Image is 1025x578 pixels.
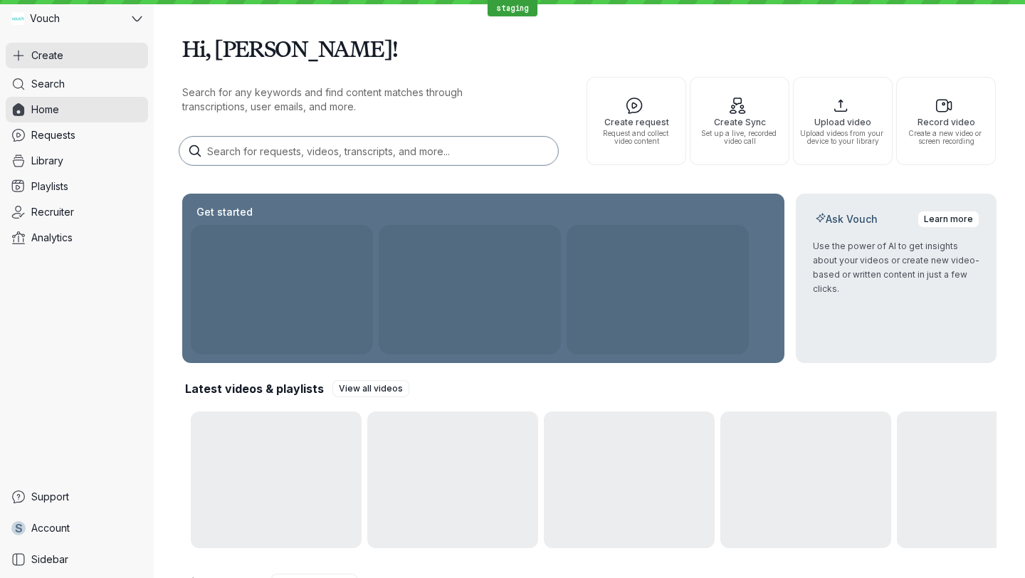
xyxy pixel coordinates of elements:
[31,103,59,117] span: Home
[31,128,75,142] span: Requests
[6,97,148,122] a: Home
[332,380,409,397] a: View all videos
[593,130,680,145] span: Request and collect video content
[31,521,70,535] span: Account
[31,205,74,219] span: Recruiter
[918,211,979,228] a: Learn more
[6,547,148,572] a: Sidebar
[30,11,60,26] span: Vouch
[813,212,881,226] h2: Ask Vouch
[799,130,886,145] span: Upload videos from your device to your library
[696,117,783,127] span: Create Sync
[31,48,63,63] span: Create
[6,225,148,251] a: Analytics
[813,239,979,296] p: Use the power of AI to get insights about your videos or create new video-based or written conten...
[6,199,148,225] a: Recruiter
[31,490,69,504] span: Support
[194,205,256,219] h2: Get started
[31,231,73,245] span: Analytics
[179,137,558,165] input: Search for requests, videos, transcripts, and more...
[31,552,68,567] span: Sidebar
[690,77,789,165] button: Create SyncSet up a live, recorded video call
[6,6,148,31] button: Vouch avatarVouch
[903,130,989,145] span: Create a new video or screen recording
[6,148,148,174] a: Library
[6,174,148,199] a: Playlists
[182,85,524,114] p: Search for any keywords and find content matches through transcriptions, user emails, and more.
[6,71,148,97] a: Search
[6,484,148,510] a: Support
[15,521,23,535] span: S
[587,77,686,165] button: Create requestRequest and collect video content
[31,154,63,168] span: Library
[924,212,973,226] span: Learn more
[6,515,148,541] a: SAccount
[793,77,893,165] button: Upload videoUpload videos from your device to your library
[903,117,989,127] span: Record video
[31,77,65,91] span: Search
[31,179,68,194] span: Playlists
[593,117,680,127] span: Create request
[339,382,403,396] span: View all videos
[185,381,324,396] h2: Latest videos & playlists
[6,122,148,148] a: Requests
[696,130,783,145] span: Set up a live, recorded video call
[182,28,997,68] h1: Hi, [PERSON_NAME]!
[6,43,148,68] button: Create
[799,117,886,127] span: Upload video
[11,12,24,25] img: Vouch avatar
[6,6,129,31] div: Vouch
[896,77,996,165] button: Record videoCreate a new video or screen recording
